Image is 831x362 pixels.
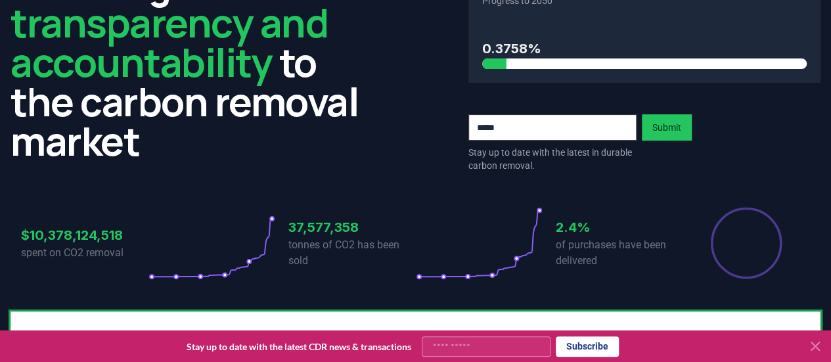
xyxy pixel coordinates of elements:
p: tonnes of CO2 has been sold [288,237,416,269]
p: Stay up to date with the latest in durable carbon removal. [468,146,637,172]
button: Submit [642,114,692,141]
h3: Unlock full market insights with our Partner Portal [27,328,482,348]
h3: 0.3758% [482,39,807,58]
div: Percentage of sales delivered [709,206,783,280]
h3: $10,378,124,518 [21,225,148,245]
p: spent on CO2 removal [21,245,148,261]
p: of purchases have been delivered [556,237,683,269]
h3: 2.4% [556,217,683,237]
h3: 37,577,358 [288,217,416,237]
